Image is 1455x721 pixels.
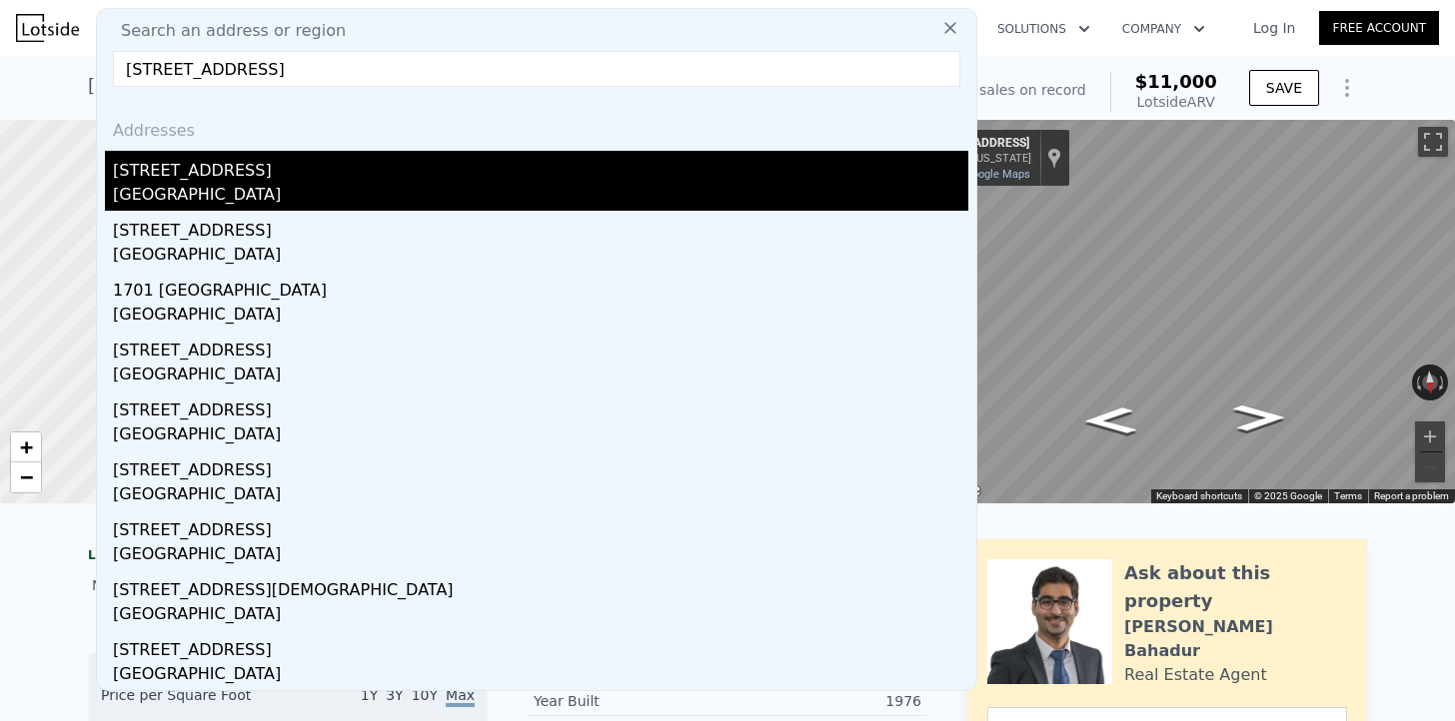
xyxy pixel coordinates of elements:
[1249,70,1319,106] button: SAVE
[113,630,968,662] div: [STREET_ADDRESS]
[1327,68,1367,108] button: Show Options
[1438,364,1449,400] button: Rotate clockwise
[1319,11,1439,45] a: Free Account
[1334,490,1362,501] a: Terms (opens in new tab)
[1418,127,1448,157] button: Toggle fullscreen view
[113,390,968,422] div: [STREET_ADDRESS]
[113,211,968,243] div: [STREET_ADDRESS]
[105,19,346,43] span: Search an address or region
[113,662,968,690] div: [GEOGRAPHIC_DATA]
[981,11,1106,47] button: Solutions
[105,103,968,151] div: Addresses
[113,51,960,87] input: Enter an address, city, region, neighborhood or zip code
[113,570,968,602] div: [STREET_ADDRESS][DEMOGRAPHIC_DATA]
[386,687,403,703] span: 3Y
[101,685,288,717] div: Price per Square Foot
[113,331,968,362] div: [STREET_ADDRESS]
[113,422,968,450] div: [GEOGRAPHIC_DATA]
[1254,490,1322,501] span: © 2025 Google
[113,183,968,211] div: [GEOGRAPHIC_DATA]
[20,464,33,489] span: −
[412,687,438,703] span: 10Y
[11,432,41,462] a: Zoom in
[1135,92,1217,112] div: Lotside ARV
[1124,615,1347,663] div: [PERSON_NAME] Bahadur
[446,687,475,707] span: Max
[88,567,488,603] div: No sales history record for this property.
[20,434,33,459] span: +
[914,120,1455,503] div: Street View
[113,542,968,570] div: [GEOGRAPHIC_DATA]
[113,482,968,510] div: [GEOGRAPHIC_DATA]
[113,602,968,630] div: [GEOGRAPHIC_DATA]
[1061,400,1158,440] path: Go East, 208th St SW
[1047,147,1061,169] a: Show location on map
[88,547,488,567] div: LISTING & SALE HISTORY
[113,243,968,271] div: [GEOGRAPHIC_DATA]
[914,120,1455,503] div: Map
[1421,363,1439,400] button: Reset the view
[1124,559,1347,615] div: Ask about this property
[727,691,921,711] div: 1976
[1211,398,1308,438] path: Go West, 208th St SW
[113,362,968,390] div: [GEOGRAPHIC_DATA]
[113,510,968,542] div: [STREET_ADDRESS]
[16,14,79,42] img: Lotside
[1156,489,1242,503] button: Keyboard shortcuts
[1124,663,1267,687] div: Real Estate Agent
[113,303,968,331] div: [GEOGRAPHIC_DATA]
[534,691,727,711] div: Year Built
[1374,490,1449,501] a: Report a problem
[873,80,1085,100] div: Off Market. No sales on record
[113,271,968,303] div: 1701 [GEOGRAPHIC_DATA]
[1135,71,1217,92] span: $11,000
[113,151,968,183] div: [STREET_ADDRESS]
[113,450,968,482] div: [STREET_ADDRESS]
[1412,364,1423,400] button: Rotate counterclockwise
[1415,421,1445,451] button: Zoom in
[11,462,41,492] a: Zoom out
[1106,11,1221,47] button: Company
[1415,452,1445,482] button: Zoom out
[361,687,378,703] span: 1Y
[88,72,472,100] div: [STREET_ADDRESS] , Lynnwood , WA 98036
[1229,18,1319,38] a: Log In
